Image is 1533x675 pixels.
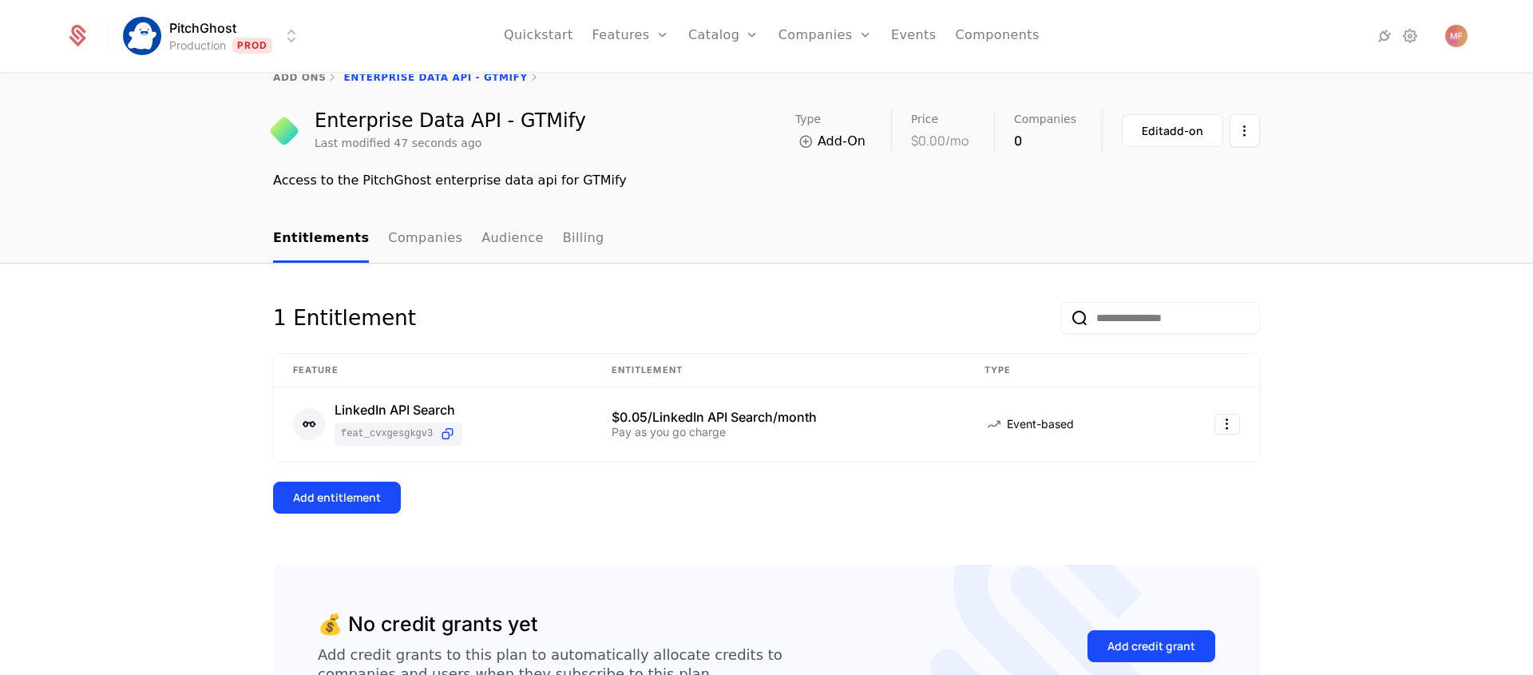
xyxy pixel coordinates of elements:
[563,216,604,263] a: Billing
[612,427,946,438] div: Pay as you go charge
[169,38,226,54] div: Production
[293,490,381,506] div: Add entitlement
[315,111,586,130] div: Enterprise Data API - GTMify
[273,72,326,83] a: add ons
[335,403,462,416] div: LinkedIn API Search
[341,427,433,440] span: feat_cVxgeSGkgv3
[273,302,416,334] div: 1 Entitlement
[1400,26,1420,46] a: Settings
[1014,113,1076,125] span: Companies
[315,135,481,151] div: Last modified 47 seconds ago
[388,216,462,263] a: Companies
[1107,638,1195,654] div: Add credit grant
[1142,123,1203,139] div: Edit add-on
[169,18,236,38] span: PitchGhost
[818,132,866,151] span: Add-On
[232,38,273,54] span: Prod
[273,171,1260,190] div: Access to the PitchGhost enterprise data api for GTMify
[1122,114,1223,147] button: Editadd-on
[911,131,969,150] div: $0.00 /mo
[795,113,821,125] span: Type
[1014,131,1076,150] div: 0
[1214,414,1240,435] button: Select action
[273,216,369,263] a: Entitlements
[1007,416,1074,432] span: Event-based
[273,216,604,263] ul: Choose Sub Page
[481,216,544,263] a: Audience
[1445,25,1468,47] img: Marc Frankel
[274,354,592,387] th: Feature
[318,609,538,640] div: 💰 No credit grants yet
[965,354,1161,387] th: Type
[1087,630,1215,662] button: Add credit grant
[128,18,302,54] button: Select environment
[911,113,938,125] span: Price
[592,354,965,387] th: Entitlement
[612,411,946,423] div: $0.05/LinkedIn API Search/month
[273,216,1260,263] nav: Main
[1375,26,1394,46] a: Integrations
[273,482,401,514] button: Add entitlement
[1230,114,1260,147] button: Select action
[123,17,161,55] img: PitchGhost
[1445,25,1468,47] button: Open user button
